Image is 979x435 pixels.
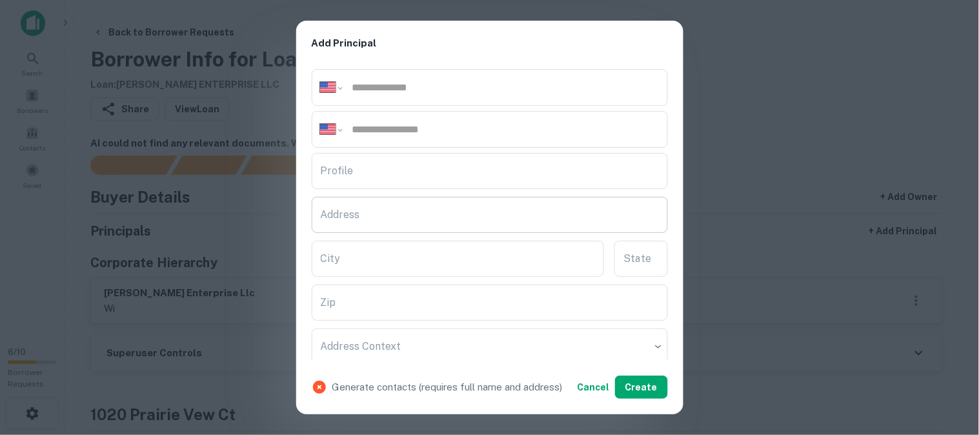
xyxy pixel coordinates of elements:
[914,332,979,394] iframe: Chat Widget
[332,379,563,395] p: Generate contacts (requires full name and address)
[615,376,668,399] button: Create
[312,329,668,365] div: ​
[296,21,683,66] h2: Add Principal
[572,376,615,399] button: Cancel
